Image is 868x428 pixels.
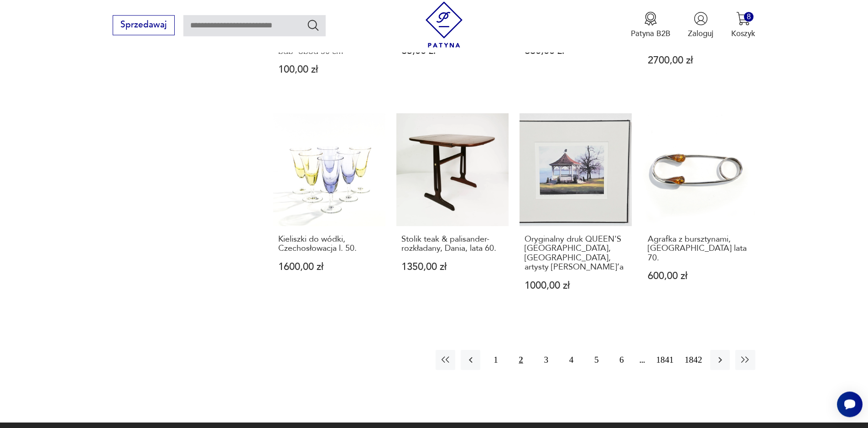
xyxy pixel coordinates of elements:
[731,28,755,39] p: Koszyk
[278,28,381,56] h3: naszyjnik z prlu zrobiony z drobnych koralików stan bdb- obód 50 cm
[396,113,509,312] a: Stolik teak & palisander- rozkładany, Dania, lata 60.Stolik teak & palisander- rozkładany, Dania,...
[401,235,504,254] h3: Stolik teak & palisander- rozkładany, Dania, lata 60.
[612,350,631,370] button: 6
[694,11,708,26] img: Ikonka użytkownika
[525,281,627,291] p: 1000,00 zł
[278,235,381,254] h3: Kieliszki do wódki, Czechosłowacja l. 50.
[486,350,505,370] button: 1
[736,11,750,26] img: Ikona koszyka
[648,235,750,263] h3: Agrafka z bursztynami, [GEOGRAPHIC_DATA] lata 70.
[648,271,750,281] p: 600,00 zł
[643,113,755,312] a: Agrafka z bursztynami, Polska lata 70.Agrafka z bursztynami, [GEOGRAPHIC_DATA] lata 70.600,00 zł
[536,350,556,370] button: 3
[401,46,504,56] p: 85,00 zł
[744,12,754,21] div: 8
[520,113,632,312] a: Oryginalny druk QUEEN'S ROYAL PARK, NIAGARA-ON-THE-LAKE, artysty Douga Forsythe’aOryginalny druk ...
[648,56,750,65] p: 2700,00 zł
[511,350,531,370] button: 2
[631,28,670,39] p: Patyna B2B
[682,350,705,370] button: 1842
[631,11,670,39] a: Ikona medaluPatyna B2B
[525,235,627,272] h3: Oryginalny druk QUEEN'S [GEOGRAPHIC_DATA], [GEOGRAPHIC_DATA], artysty [PERSON_NAME]’a
[278,262,381,272] p: 1600,00 zł
[587,350,606,370] button: 5
[688,28,713,39] p: Zaloguj
[654,350,676,370] button: 1841
[113,15,174,35] button: Sprzedawaj
[561,350,581,370] button: 4
[273,113,385,312] a: Kieliszki do wódki, Czechosłowacja l. 50.Kieliszki do wódki, Czechosłowacja l. 50.1600,00 zł
[307,18,320,32] button: Szukaj
[525,46,627,56] p: 680,00 zł
[278,65,381,74] p: 100,00 zł
[421,1,467,48] img: Patyna - sklep z meblami i dekoracjami vintage
[731,11,755,39] button: 8Koszyk
[688,11,713,39] button: Zaloguj
[401,262,504,272] p: 1350,00 zł
[837,391,863,417] iframe: Smartsupp widget button
[631,11,670,39] button: Patyna B2B
[113,22,174,29] a: Sprzedawaj
[644,11,658,26] img: Ikona medalu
